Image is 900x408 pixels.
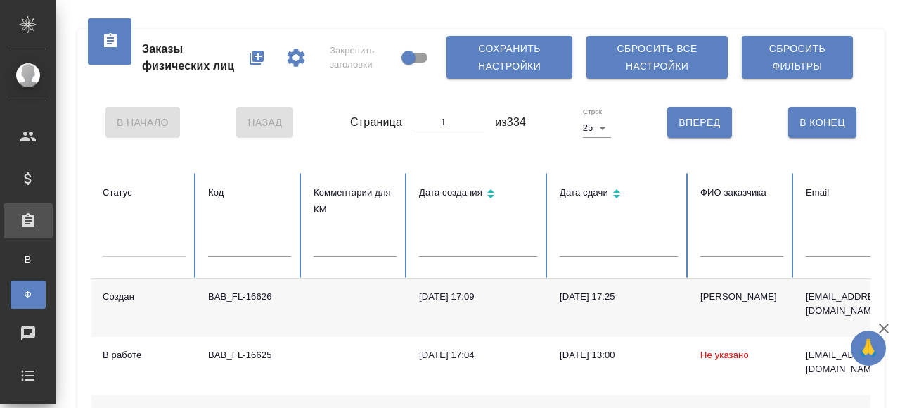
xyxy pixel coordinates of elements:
div: [PERSON_NAME] [700,290,783,304]
div: Комментарии для КМ [314,184,397,218]
button: Сохранить настройки [446,36,573,79]
span: В Конец [799,114,845,132]
div: [DATE] 13:00 [560,348,678,362]
span: из 334 [495,114,526,131]
span: Заказы физических лиц [142,41,240,75]
div: [DATE] 17:09 [419,290,537,304]
button: Сбросить фильтры [742,36,853,79]
div: ФИО заказчика [700,184,783,201]
div: Код [208,184,291,201]
label: Строк [583,108,602,115]
button: В Конец [788,107,856,138]
a: Ф [11,281,46,309]
span: Сбросить фильтры [753,40,842,75]
button: 🙏 [851,331,886,366]
span: Не указано [700,350,749,360]
p: [EMAIL_ADDRESS][DOMAIN_NAME] [806,290,889,318]
button: Вперед [667,107,731,138]
span: Вперед [679,114,720,132]
div: BAB_FL-16626 [208,290,291,304]
div: BAB_FL-16625 [208,348,291,362]
div: Сортировка [560,184,678,205]
a: В [11,246,46,274]
div: В работе [103,348,186,362]
span: Ф [18,288,39,302]
span: Закрепить заголовки [330,44,395,72]
div: Email [806,184,889,201]
button: Сбросить все настройки [586,36,727,79]
span: Сбросить все настройки [598,40,716,75]
div: 25 [583,118,611,138]
div: Создан [103,290,186,304]
span: Сохранить настройки [458,40,562,75]
div: [DATE] 17:25 [560,290,678,304]
span: Страница [350,114,402,131]
span: В [18,253,39,267]
span: 🙏 [856,333,880,363]
button: Создать [240,41,274,75]
div: Статус [103,184,186,201]
div: [DATE] 17:04 [419,348,537,362]
div: Сортировка [419,184,537,205]
p: [EMAIL_ADDRESS][DOMAIN_NAME] [806,348,889,376]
